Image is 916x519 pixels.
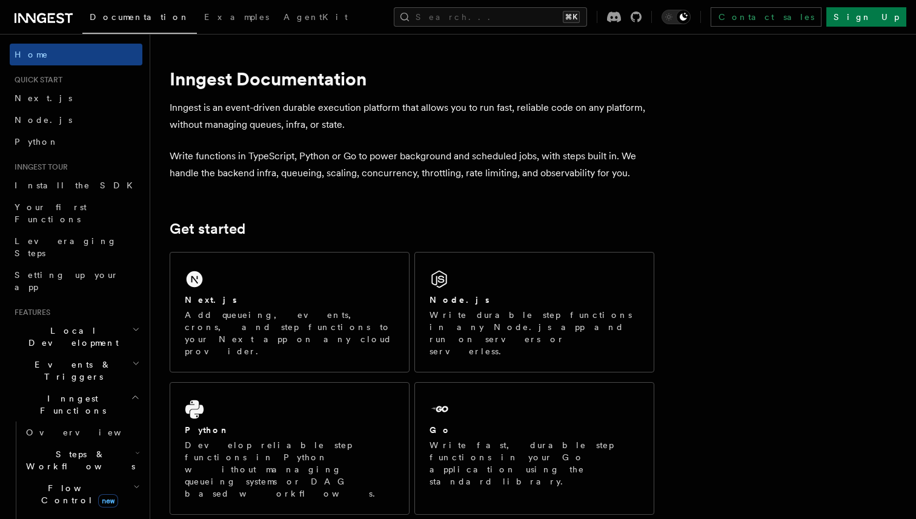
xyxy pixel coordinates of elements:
a: Home [10,44,142,65]
span: Setting up your app [15,270,119,292]
h2: Go [430,424,451,436]
h2: Next.js [185,294,237,306]
span: Flow Control [21,482,133,506]
a: AgentKit [276,4,355,33]
a: Your first Functions [10,196,142,230]
a: Get started [170,220,245,237]
span: Steps & Workflows [21,448,135,472]
h2: Node.js [430,294,490,306]
span: Node.js [15,115,72,125]
span: Leveraging Steps [15,236,117,258]
span: new [98,494,118,507]
p: Inngest is an event-driven durable execution platform that allows you to run fast, reliable code ... [170,99,654,133]
span: Events & Triggers [10,359,132,383]
button: Events & Triggers [10,354,142,388]
a: Node.jsWrite durable step functions in any Node.js app and run on servers or serverless. [414,252,654,372]
button: Toggle dark mode [662,10,691,24]
button: Local Development [10,320,142,354]
span: Features [10,308,50,317]
a: Setting up your app [10,264,142,298]
a: Examples [197,4,276,33]
a: Overview [21,421,142,443]
p: Write durable step functions in any Node.js app and run on servers or serverless. [430,309,639,357]
span: Your first Functions [15,202,87,224]
p: Write fast, durable step functions in your Go application using the standard library. [430,439,639,488]
span: Examples [204,12,269,22]
a: Next.jsAdd queueing, events, crons, and step functions to your Next app on any cloud provider. [170,252,410,372]
p: Write functions in TypeScript, Python or Go to power background and scheduled jobs, with steps bu... [170,148,654,182]
p: Develop reliable step functions in Python without managing queueing systems or DAG based workflows. [185,439,394,500]
a: Sign Up [826,7,906,27]
span: Python [15,137,59,147]
a: Contact sales [711,7,821,27]
button: Steps & Workflows [21,443,142,477]
span: Quick start [10,75,62,85]
a: Python [10,131,142,153]
button: Search...⌘K [394,7,587,27]
kbd: ⌘K [563,11,580,23]
a: Leveraging Steps [10,230,142,264]
button: Flow Controlnew [21,477,142,511]
span: Local Development [10,325,132,349]
span: Install the SDK [15,180,140,190]
span: Home [15,48,48,61]
a: PythonDevelop reliable step functions in Python without managing queueing systems or DAG based wo... [170,382,410,515]
a: GoWrite fast, durable step functions in your Go application using the standard library. [414,382,654,515]
a: Node.js [10,109,142,131]
span: Overview [26,428,151,437]
a: Install the SDK [10,174,142,196]
span: Inngest tour [10,162,68,172]
a: Documentation [82,4,197,34]
p: Add queueing, events, crons, and step functions to your Next app on any cloud provider. [185,309,394,357]
span: Next.js [15,93,72,103]
span: AgentKit [284,12,348,22]
h1: Inngest Documentation [170,68,654,90]
span: Inngest Functions [10,392,131,417]
button: Inngest Functions [10,388,142,421]
a: Next.js [10,87,142,109]
h2: Python [185,424,230,436]
span: Documentation [90,12,190,22]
